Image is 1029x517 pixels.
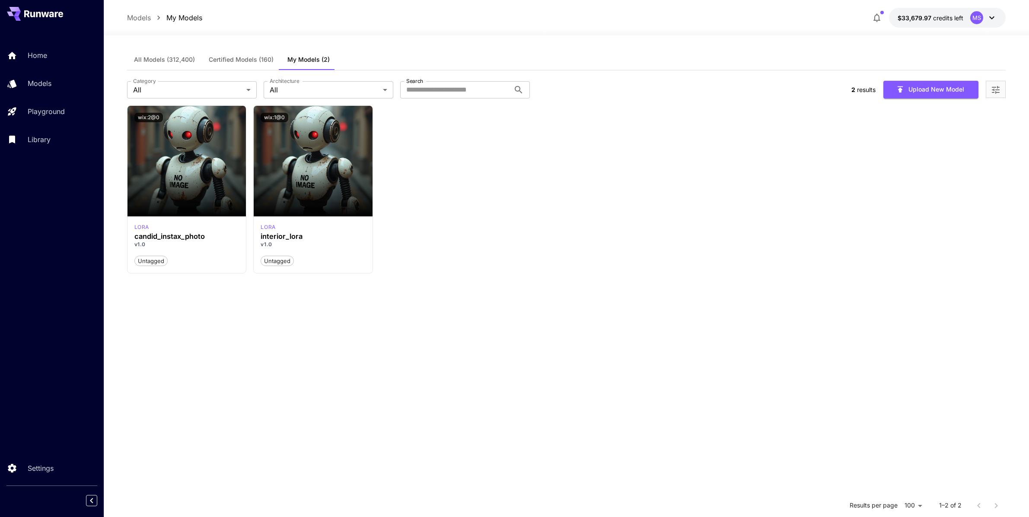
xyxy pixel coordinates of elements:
[86,495,97,506] button: Collapse sidebar
[134,56,195,63] span: All Models (312,400)
[898,13,963,22] div: $33,679.96854
[127,13,202,23] nav: breadcrumb
[134,113,163,122] button: wix:2@0
[133,85,243,95] span: All
[127,106,246,216] img: no-image-qHGxvh9x.jpeg
[134,223,149,231] div: FLUX.1 D
[166,13,202,23] a: My Models
[134,255,168,266] button: Untagged
[851,86,855,93] span: 2
[261,113,288,122] button: wix:1@0
[28,463,54,473] p: Settings
[901,499,925,512] div: 100
[134,241,239,248] p: v1.0
[261,255,294,266] button: Untagged
[261,241,366,248] p: v1.0
[991,84,1001,95] button: Open more filters
[270,85,379,95] span: All
[933,14,963,22] span: credits left
[287,56,330,63] span: My Models (2)
[261,223,275,231] div: FLUX.1 D
[939,501,962,510] p: 1–2 of 2
[261,223,275,231] p: lora
[209,56,274,63] span: Certified Models (160)
[28,106,65,117] p: Playground
[261,232,366,241] h3: interior_lora
[134,223,149,231] p: lora
[135,257,167,266] span: Untagged
[28,50,47,60] p: Home
[254,106,373,216] img: no-image-qHGxvh9x.jpeg
[28,134,51,145] p: Library
[970,11,983,24] div: MS
[857,86,876,93] span: results
[28,78,51,89] p: Models
[270,77,299,85] label: Architecture
[134,232,239,241] h3: candid_instax_photo
[889,8,1006,28] button: $33,679.96854MS
[850,501,898,510] p: Results per page
[898,14,933,22] span: $33,679.97
[261,257,293,266] span: Untagged
[406,77,423,85] label: Search
[883,81,978,98] button: Upload New Model
[127,13,151,23] a: Models
[92,493,104,508] div: Collapse sidebar
[133,77,156,85] label: Category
